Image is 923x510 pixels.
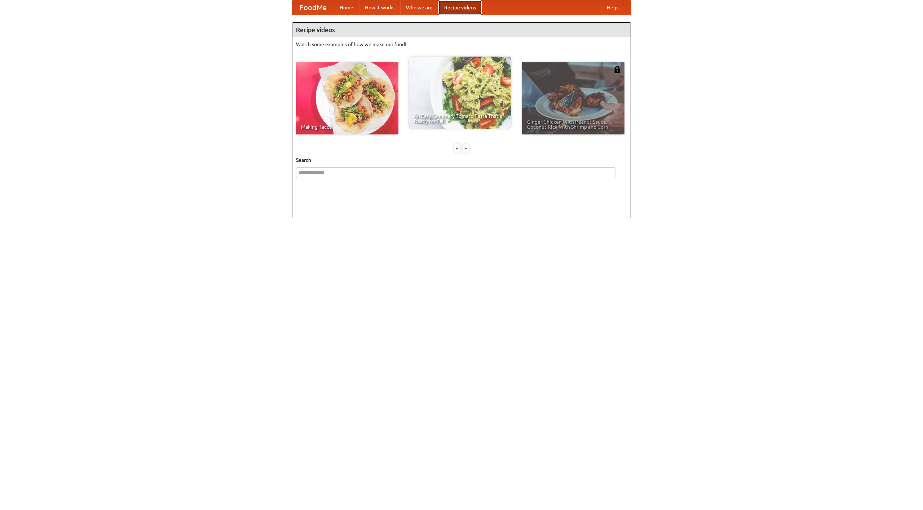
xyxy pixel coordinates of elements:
a: Who we are [400,0,438,15]
a: Help [601,0,623,15]
div: « [454,144,460,153]
img: 483408.png [614,66,621,73]
span: Making Tacos [301,124,393,129]
a: How it works [359,0,400,15]
h5: Search [296,156,627,164]
h4: Recipe videos [292,23,631,37]
a: An Easy, Summery Tomato Pasta That's Ready for Fall [409,57,511,129]
a: Making Tacos [296,62,398,134]
p: Watch some examples of how we make our food! [296,41,627,48]
a: FoodMe [292,0,334,15]
div: » [463,144,469,153]
a: Recipe videos [438,0,482,15]
a: Home [334,0,359,15]
span: An Easy, Summery Tomato Pasta That's Ready for Fall [414,114,506,124]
